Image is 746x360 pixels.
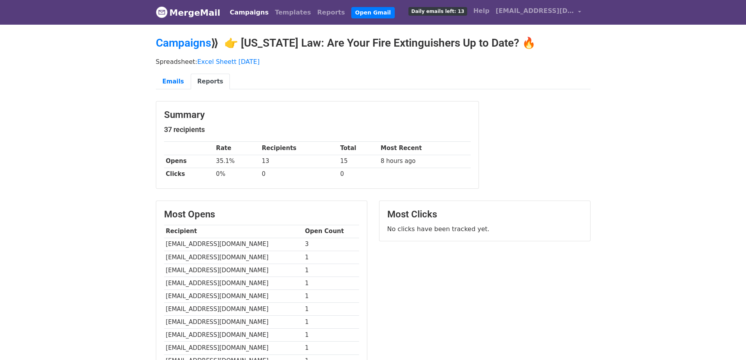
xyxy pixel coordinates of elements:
[303,290,359,303] td: 1
[156,36,211,49] a: Campaigns
[303,316,359,329] td: 1
[191,74,230,90] a: Reports
[387,225,582,233] p: No clicks have been tracked yet.
[156,58,591,66] p: Spreadsheet:
[387,209,582,220] h3: Most Clicks
[156,36,591,50] h2: ⟫ 👉 [US_STATE] Law: Are Your Fire Extinguishers Up to Date? 🔥
[164,342,303,355] td: [EMAIL_ADDRESS][DOMAIN_NAME]
[164,251,303,264] td: [EMAIL_ADDRESS][DOMAIN_NAME]
[493,3,584,22] a: [EMAIL_ADDRESS][DOMAIN_NAME]
[260,168,338,181] td: 0
[164,209,359,220] h3: Most Opens
[164,277,303,289] td: [EMAIL_ADDRESS][DOMAIN_NAME]
[260,142,338,155] th: Recipients
[338,168,379,181] td: 0
[227,5,272,20] a: Campaigns
[260,155,338,168] td: 13
[164,264,303,277] td: [EMAIL_ADDRESS][DOMAIN_NAME]
[164,155,214,168] th: Opens
[405,3,470,19] a: Daily emails left: 13
[164,303,303,316] td: [EMAIL_ADDRESS][DOMAIN_NAME]
[272,5,314,20] a: Templates
[338,142,379,155] th: Total
[164,238,303,251] td: [EMAIL_ADDRESS][DOMAIN_NAME]
[338,155,379,168] td: 15
[303,277,359,289] td: 1
[303,329,359,342] td: 1
[164,290,303,303] td: [EMAIL_ADDRESS][DOMAIN_NAME]
[470,3,493,19] a: Help
[379,155,470,168] td: 8 hours ago
[164,109,471,121] h3: Summary
[314,5,348,20] a: Reports
[303,342,359,355] td: 1
[303,303,359,316] td: 1
[303,251,359,264] td: 1
[214,155,260,168] td: 35.1%
[164,168,214,181] th: Clicks
[379,142,470,155] th: Most Recent
[303,225,359,238] th: Open Count
[303,264,359,277] td: 1
[156,74,191,90] a: Emails
[408,7,467,16] span: Daily emails left: 13
[214,142,260,155] th: Rate
[164,125,471,134] h5: 37 recipients
[164,316,303,329] td: [EMAIL_ADDRESS][DOMAIN_NAME]
[351,7,395,18] a: Open Gmail
[214,168,260,181] td: 0%
[156,6,168,18] img: MergeMail logo
[197,58,260,65] a: Excel Sheett [DATE]
[164,225,303,238] th: Recipient
[164,329,303,342] td: [EMAIL_ADDRESS][DOMAIN_NAME]
[156,4,220,21] a: MergeMail
[496,6,574,16] span: [EMAIL_ADDRESS][DOMAIN_NAME]
[303,238,359,251] td: 3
